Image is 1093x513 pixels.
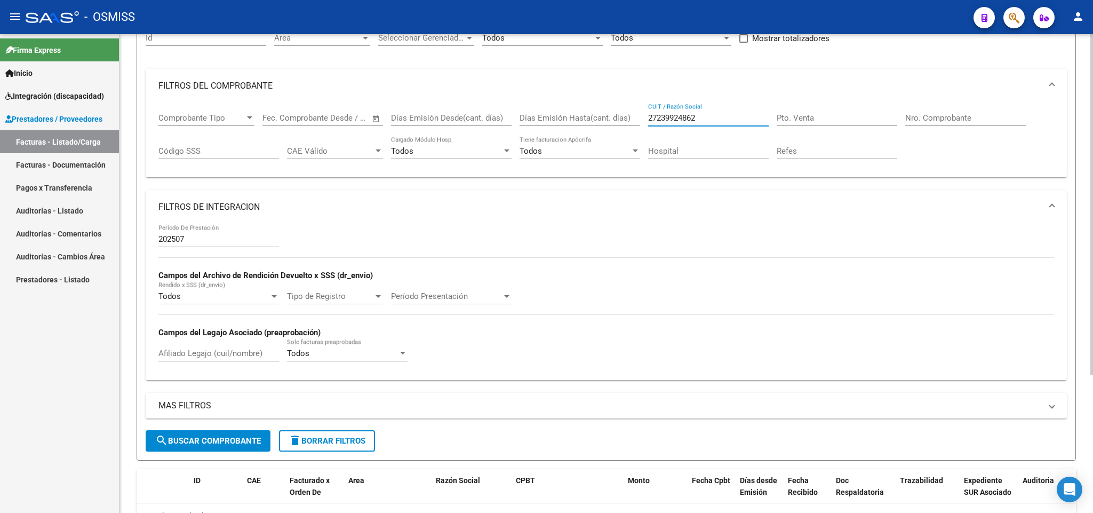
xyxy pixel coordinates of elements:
span: Todos [287,349,309,358]
span: Monto [628,476,650,485]
mat-icon: menu [9,10,21,23]
span: Area [274,33,361,43]
button: Open calendar [370,113,382,125]
span: Expediente SUR Asociado [964,476,1011,497]
span: CPBT [516,476,535,485]
mat-panel-title: FILTROS DEL COMPROBANTE [158,80,1041,92]
span: Trazabilidad [900,476,943,485]
span: Todos [520,146,542,156]
span: Fecha Recibido [788,476,818,497]
mat-panel-title: FILTROS DE INTEGRACION [158,201,1041,213]
span: Razón Social [436,476,480,485]
div: FILTROS DEL COMPROBANTE [146,103,1067,178]
span: Inicio [5,67,33,79]
span: Todos [611,33,633,43]
button: Borrar Filtros [279,430,375,452]
span: Buscar Comprobante [155,436,261,446]
span: Todos [391,146,413,156]
span: CAE [247,476,261,485]
strong: Campos del Legajo Asociado (preaprobación) [158,328,321,337]
mat-expansion-panel-header: FILTROS DEL COMPROBANTE [146,69,1067,103]
span: ID [194,476,201,485]
span: Mostrar totalizadores [752,32,829,45]
span: Prestadores / Proveedores [5,113,102,125]
span: Firma Express [5,44,61,56]
mat-icon: person [1072,10,1084,23]
span: Comprobante Tipo [158,113,245,123]
mat-icon: delete [289,434,301,447]
span: CAE Válido [287,146,373,156]
span: Todos [158,291,181,301]
span: Período Presentación [391,291,502,301]
span: Fecha Cpbt [692,476,730,485]
div: FILTROS DE INTEGRACION [146,224,1067,380]
span: Seleccionar Gerenciador [378,33,465,43]
span: Auditoria [1023,476,1054,485]
mat-icon: search [155,434,168,447]
span: Tipo de Registro [287,291,373,301]
span: Todos [482,33,505,43]
mat-panel-title: MAS FILTROS [158,400,1041,412]
span: Días desde Emisión [740,476,777,497]
input: Fecha inicio [262,113,306,123]
span: Borrar Filtros [289,436,365,446]
span: Area [348,476,364,485]
mat-expansion-panel-header: FILTROS DE INTEGRACION [146,190,1067,224]
button: Buscar Comprobante [146,430,270,452]
span: Integración (discapacidad) [5,90,104,102]
span: Doc Respaldatoria [836,476,884,497]
div: Open Intercom Messenger [1057,477,1082,502]
strong: Campos del Archivo de Rendición Devuelto x SSS (dr_envio) [158,271,373,280]
span: Facturado x Orden De [290,476,330,497]
span: - OSMISS [84,5,135,29]
input: Fecha fin [315,113,367,123]
mat-expansion-panel-header: MAS FILTROS [146,393,1067,419]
